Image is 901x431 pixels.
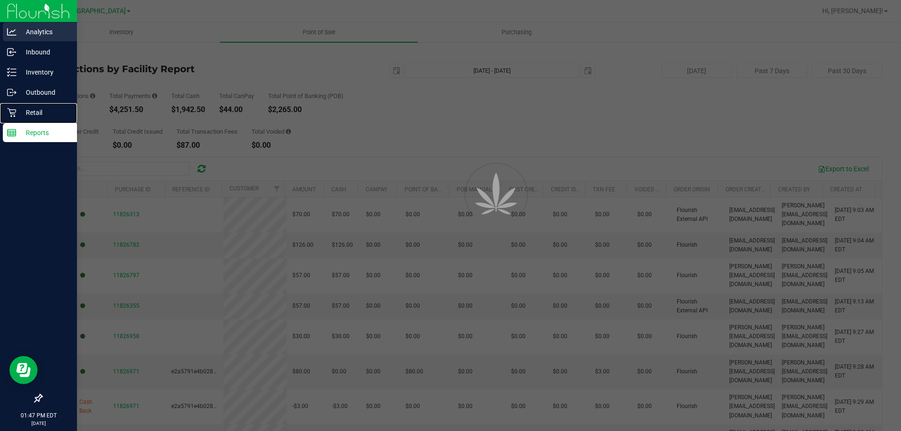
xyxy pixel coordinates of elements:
inline-svg: Inbound [7,47,16,57]
p: Inbound [16,46,73,58]
inline-svg: Retail [7,108,16,117]
p: Analytics [16,26,73,38]
p: Outbound [16,87,73,98]
inline-svg: Analytics [7,27,16,37]
p: Retail [16,107,73,118]
p: Inventory [16,67,73,78]
inline-svg: Reports [7,128,16,137]
p: [DATE] [4,420,73,427]
iframe: Resource center [9,356,38,384]
inline-svg: Inventory [7,68,16,77]
p: 01:47 PM EDT [4,411,73,420]
inline-svg: Outbound [7,88,16,97]
p: Reports [16,127,73,138]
